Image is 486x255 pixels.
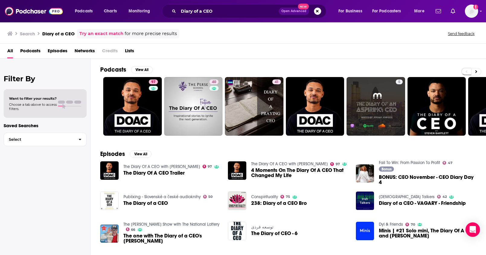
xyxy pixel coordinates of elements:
span: Charts [104,7,117,15]
a: 42 [437,195,447,199]
a: 47 [443,161,452,165]
a: 97 [103,77,162,136]
a: The Diary Of A CEO Trailer [100,161,119,180]
img: Diary of a CEO - VAGARY - Friendship [356,192,374,210]
a: Lists [125,46,134,58]
input: Search podcasts, credits, & more... [178,6,279,16]
h2: Episodes [100,150,125,158]
span: 47 [448,162,452,164]
img: The Diary of CEO - 6 [228,222,246,240]
a: The one with The Diary of a CEO's Steven Bartlett [123,233,221,244]
span: For Podcasters [372,7,401,15]
img: BONUS: CEO November - CEO Diary Day 4 [356,164,374,183]
span: For Business [338,7,362,15]
div: Search podcasts, credits, & more... [168,4,332,18]
span: 42 [443,195,447,198]
a: 41 [272,79,281,84]
a: 5 [347,77,405,136]
span: 40 [212,79,216,85]
a: Charts [100,6,120,16]
a: Episodes [48,46,67,58]
button: open menu [124,6,158,16]
a: Diary of a CEO - VAGARY - Friendship [379,201,466,206]
a: 5 [396,79,403,84]
a: Try an exact match [79,30,123,37]
span: 75 [286,195,290,198]
span: New [298,4,309,9]
span: Bonus [382,167,392,171]
a: The Diary Of A CEO Trailer [123,170,185,176]
svg: Add a profile image [473,5,478,9]
a: Publixing - Slovenské a české audioknihy [123,194,201,199]
a: 40 [209,79,219,84]
a: 50 [203,195,213,199]
button: open menu [368,6,410,16]
a: Dyl & Friends [379,222,403,227]
img: The Diary of a CEO [100,192,119,210]
span: 97 [151,79,155,85]
button: Select [4,133,87,146]
a: The one with The Diary of a CEO's Steven Bartlett [100,224,119,243]
a: Irish Talkers [379,194,435,199]
a: PodcastsView All [100,66,153,73]
p: Saved Searches [4,123,87,128]
a: Networks [75,46,95,58]
a: The Chris Evans Show with The National Lottery [123,222,219,227]
a: 97 [330,162,340,166]
a: 97 [149,79,158,84]
span: 5 [398,79,400,85]
a: Minis | #21 Solo mini, The Diary Of A CEO and Elon Musk [356,222,374,240]
a: The Diary of CEO - 6 [251,231,298,236]
span: Open Advanced [281,10,306,13]
button: View All [131,66,153,73]
a: 97 [203,165,212,168]
a: توسعه فردی [251,224,273,230]
span: Minis | #21 Solo mini, The Diary Of A CEO and [PERSON_NAME] [379,228,476,238]
a: BONUS: CEO November - CEO Diary Day 4 [379,175,476,185]
span: More [414,7,424,15]
span: Select [4,137,74,141]
a: Minis | #21 Solo mini, The Diary Of A CEO and Elon Musk [379,228,476,238]
button: View All [130,150,152,158]
span: for more precise results [125,30,177,37]
span: 50 [208,195,213,198]
span: Want to filter your results? [9,96,57,101]
span: Podcasts [75,7,93,15]
a: All [7,46,13,58]
img: Podchaser - Follow, Share and Rate Podcasts [5,5,63,17]
img: User Profile [465,5,478,18]
span: 97 [208,165,212,168]
button: Open AdvancedNew [279,8,309,15]
a: The Diary Of A CEO with Steven Bartlett [251,161,328,166]
a: Show notifications dropdown [433,6,443,16]
span: Monitoring [129,7,150,15]
h3: Diary of a CEO [42,31,75,37]
a: 75 [280,195,290,199]
h2: Filter By [4,74,87,83]
a: EpisodesView All [100,150,152,158]
a: 238: Diary of a CEO Bro [251,201,307,206]
a: Podcasts [20,46,40,58]
span: 41 [275,79,279,85]
span: The one with The Diary of a CEO's [PERSON_NAME] [123,233,221,244]
a: Conspirituality [251,194,278,199]
h2: Podcasts [100,66,126,73]
span: 4 Moments On The Diary Of A CEO That Changed My Life [251,168,349,178]
button: open menu [71,6,101,16]
span: Credits [102,46,118,58]
img: 4 Moments On The Diary Of A CEO That Changed My Life [228,161,246,180]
